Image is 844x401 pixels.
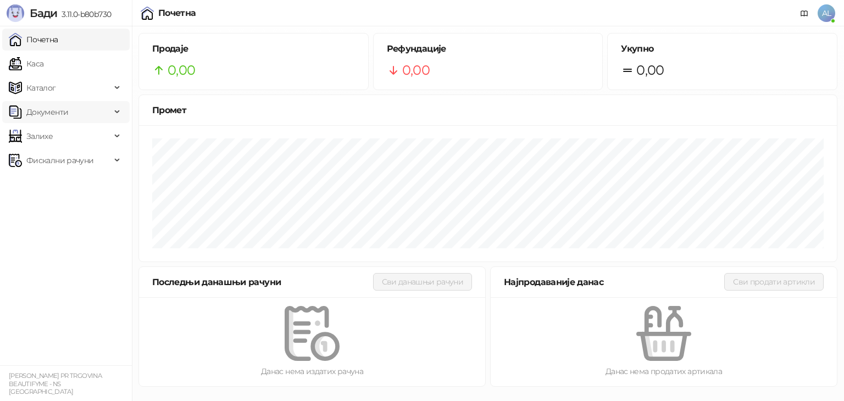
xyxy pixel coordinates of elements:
h5: Укупно [621,42,824,55]
div: Почетна [158,9,196,18]
a: Каса [9,53,43,75]
h5: Рефундације [387,42,590,55]
div: Промет [152,103,824,117]
span: 0,00 [402,60,430,81]
span: Документи [26,101,68,123]
span: 0,00 [636,60,664,81]
span: 0,00 [168,60,195,81]
img: Logo [7,4,24,22]
span: Бади [30,7,57,20]
div: Последњи данашњи рачуни [152,275,373,289]
a: Документација [796,4,813,22]
div: Најпродаваније данас [504,275,724,289]
span: 3.11.0-b80b730 [57,9,111,19]
div: Данас нема продатих артикала [508,365,819,377]
button: Сви данашњи рачуни [373,273,472,291]
span: Фискални рачуни [26,149,93,171]
span: Каталог [26,77,56,99]
a: Почетна [9,29,58,51]
small: [PERSON_NAME] PR TRGOVINA BEAUTIFYME - NS [GEOGRAPHIC_DATA] [9,372,102,396]
span: Залихе [26,125,53,147]
h5: Продаје [152,42,355,55]
button: Сви продати артикли [724,273,824,291]
div: Данас нема издатих рачуна [157,365,468,377]
span: AL [818,4,835,22]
